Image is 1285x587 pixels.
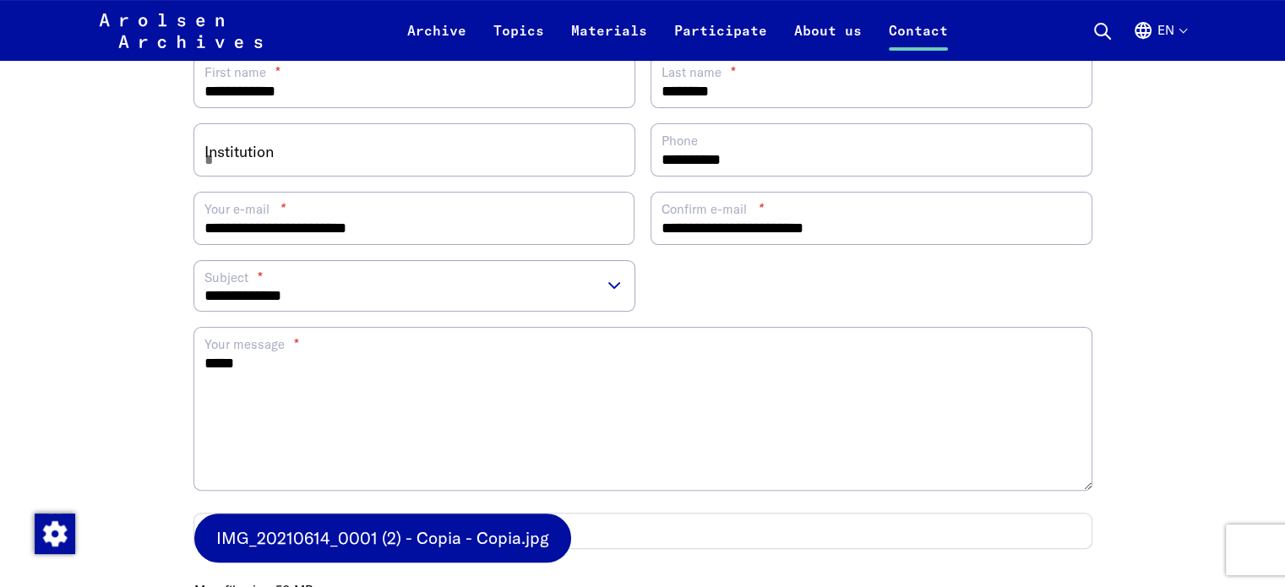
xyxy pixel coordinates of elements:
a: Materials [558,20,661,61]
a: Topics [480,20,558,61]
a: About us [781,20,875,61]
div: Change consent [34,513,74,553]
a: Archive [394,20,480,61]
button: English, language selection [1133,20,1186,61]
img: Change consent [35,514,75,554]
label: IMG_20210614_0001 (2) - Copia - Copia.jpg [194,514,571,563]
a: Participate [661,20,781,61]
nav: Primary [394,10,961,51]
a: Contact [875,20,961,61]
